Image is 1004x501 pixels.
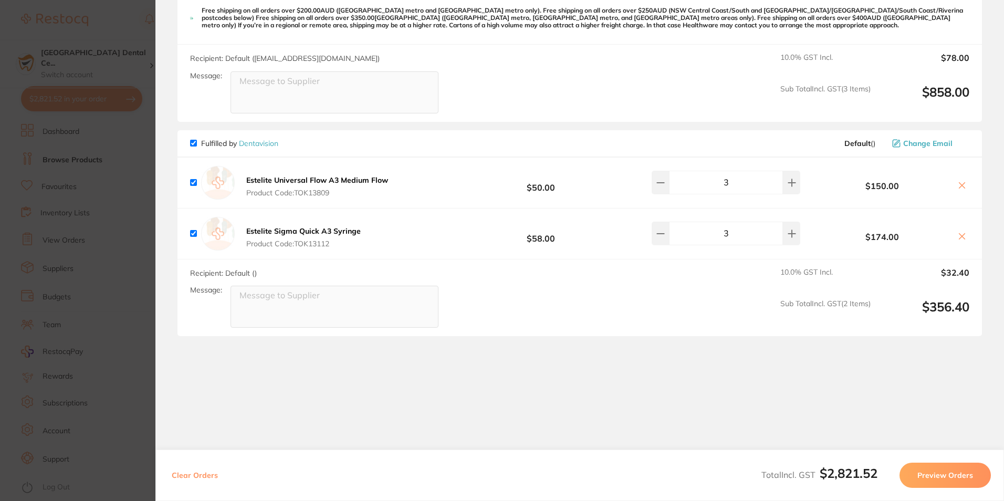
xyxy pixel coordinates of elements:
[190,268,257,278] span: Recipient: Default ( )
[201,139,278,148] p: Fulfilled by
[239,139,278,148] a: Dentavision
[889,139,969,148] button: Change Email
[246,189,388,197] span: Product Code: TOK13809
[780,299,871,328] span: Sub Total Incl. GST ( 2 Items)
[201,217,235,250] img: empty.jpg
[844,139,871,148] b: Default
[903,139,953,148] span: Change Email
[202,7,969,29] p: Free shipping on all orders over $200.00AUD ([GEOGRAPHIC_DATA] metro and [GEOGRAPHIC_DATA] metro ...
[246,239,361,248] span: Product Code: TOK13112
[246,226,361,236] b: Estelite Sigma Quick A3 Syringe
[190,54,380,63] span: Recipient: Default ( [EMAIL_ADDRESS][DOMAIN_NAME] )
[169,463,221,488] button: Clear Orders
[243,175,391,197] button: Estelite Universal Flow A3 Medium Flow Product Code:TOK13809
[879,85,969,113] output: $858.00
[813,232,950,242] b: $174.00
[780,85,871,113] span: Sub Total Incl. GST ( 3 Items)
[900,463,991,488] button: Preview Orders
[190,286,222,295] label: Message:
[761,469,877,480] span: Total Incl. GST
[780,268,871,291] span: 10.0 % GST Incl.
[844,139,875,148] span: ( )
[243,226,364,248] button: Estelite Sigma Quick A3 Syringe Product Code:TOK13112
[879,53,969,76] output: $78.00
[190,71,222,80] label: Message:
[463,173,619,192] b: $50.00
[813,181,950,191] b: $150.00
[201,166,235,200] img: empty.jpg
[879,268,969,291] output: $32.40
[879,299,969,328] output: $356.40
[246,175,388,185] b: Estelite Universal Flow A3 Medium Flow
[820,465,877,481] b: $2,821.52
[463,224,619,243] b: $58.00
[780,53,871,76] span: 10.0 % GST Incl.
